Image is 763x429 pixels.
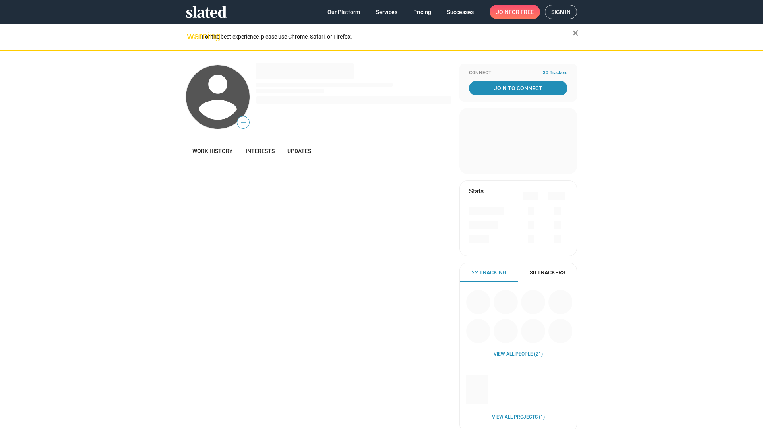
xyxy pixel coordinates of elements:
[441,5,480,19] a: Successes
[287,148,311,154] span: Updates
[239,141,281,160] a: Interests
[469,187,484,195] mat-card-title: Stats
[327,5,360,19] span: Our Platform
[186,141,239,160] a: Work history
[490,5,540,19] a: Joinfor free
[321,5,366,19] a: Our Platform
[376,5,397,19] span: Services
[509,5,534,19] span: for free
[246,148,275,154] span: Interests
[447,5,474,19] span: Successes
[471,81,566,95] span: Join To Connect
[543,70,567,76] span: 30 Trackers
[571,28,580,38] mat-icon: close
[496,5,534,19] span: Join
[281,141,318,160] a: Updates
[413,5,431,19] span: Pricing
[469,70,567,76] div: Connect
[530,269,565,276] span: 30 Trackers
[494,351,543,357] a: View all People (21)
[472,269,507,276] span: 22 Tracking
[192,148,233,154] span: Work history
[187,31,196,41] mat-icon: warning
[202,31,572,42] div: For the best experience, please use Chrome, Safari, or Firefox.
[407,5,438,19] a: Pricing
[370,5,404,19] a: Services
[545,5,577,19] a: Sign in
[469,81,567,95] a: Join To Connect
[492,414,545,421] a: View all Projects (1)
[551,5,571,19] span: Sign in
[237,118,249,128] span: —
